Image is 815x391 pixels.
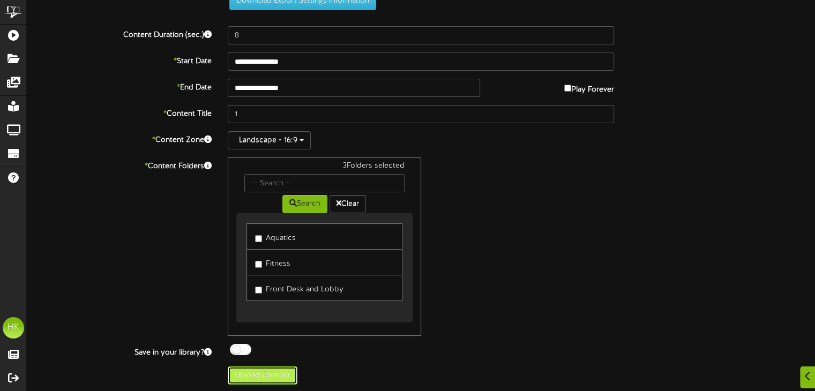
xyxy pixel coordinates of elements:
div: HK [3,317,24,339]
input: Front Desk and Lobby [255,287,262,294]
button: Clear [330,195,366,213]
label: Save in your library? [19,344,220,358]
label: End Date [19,79,220,93]
button: Search [282,195,327,213]
label: Play Forever [564,79,614,95]
button: Upload Content [228,366,297,385]
button: Landscape - 16:9 [228,131,311,149]
label: Aquatics [255,229,296,244]
input: Title of this Content [228,105,614,123]
label: Content Folders [19,157,220,172]
label: Start Date [19,52,220,67]
div: 3 Folders selected [236,161,412,174]
label: Fitness [255,255,290,269]
input: Play Forever [564,85,571,92]
input: Fitness [255,261,262,268]
input: Aquatics [255,235,262,242]
label: Content Title [19,105,220,119]
label: Front Desk and Lobby [255,281,343,295]
label: Content Duration (sec.) [19,26,220,41]
label: Content Zone [19,131,220,146]
input: -- Search -- [244,174,404,192]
